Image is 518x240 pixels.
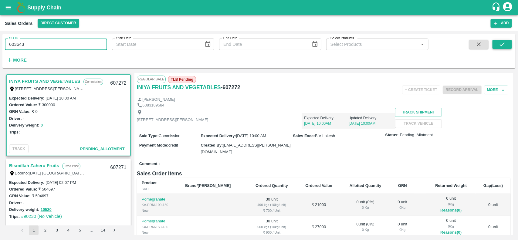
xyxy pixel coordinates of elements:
[9,201,22,205] label: Driver:
[483,183,503,188] b: Gap(Loss)
[476,194,511,216] td: 0 unit
[142,197,175,202] p: Pomegranate
[27,3,492,12] a: Supply Chain
[345,205,385,210] div: 0 Kg
[9,214,20,219] label: Trips:
[15,171,415,175] label: Doorno:[DATE] [GEOGRAPHIC_DATA] Kedareswarapet, Doorno:[DATE] [GEOGRAPHIC_DATA] [GEOGRAPHIC_DATA]...
[52,225,62,235] button: Go to page 3
[201,143,223,147] label: Created By :
[168,76,196,83] span: TLB Pending
[137,76,166,83] span: Regular Sale
[345,227,385,232] div: 0 Kg
[431,229,471,236] button: Reasons(0)
[5,19,33,27] div: Sales Orders
[435,183,467,188] b: Returned Weight
[98,225,108,235] button: Go to page 14
[9,194,31,198] label: GRN Value:
[236,134,266,138] span: [DATE] 10:00 AM
[345,199,385,211] div: 0 unit ( 0 %)
[80,147,125,151] span: Pending_Allotment
[9,77,80,85] a: INIYA FRUITS AND VEGETABLES
[142,224,175,230] div: KA-PRM-150-180
[305,183,332,188] b: Ordered Value
[9,130,20,134] label: Trips:
[219,39,307,50] input: End Date
[330,36,354,41] label: Select Products
[297,194,341,216] td: ₹ 21000
[315,134,335,138] span: B V Lokesh
[46,180,76,185] label: [DATE] 02:07 PM
[107,161,130,175] div: 607271
[139,143,168,147] label: Payment Mode :
[16,225,120,235] nav: pagination navigation
[38,19,79,28] button: Select DC
[491,19,512,28] button: Add
[431,224,471,229] div: 0 Kg
[5,55,28,65] button: More
[142,230,175,235] div: New
[418,40,426,48] button: Open
[32,194,49,198] label: ₹ 504697
[304,121,348,126] p: [DATE] 10:00AM
[112,39,200,50] input: Start Date
[395,221,410,233] div: 0 unit
[15,2,27,14] img: logo
[251,224,292,230] div: 500 kgs (10kg/unit)
[251,230,292,235] div: ₹ 900 / Unit
[139,134,159,138] label: Sale Type :
[13,58,27,63] strong: More
[168,143,178,147] span: credit
[137,83,221,92] h6: INIYA FRUITS AND VEGETABLES
[9,109,31,114] label: GRN Value:
[201,143,290,154] span: [EMAIL_ADDRESS][PERSON_NAME][DOMAIN_NAME]
[142,97,175,103] p: [PERSON_NAME]
[395,199,410,211] div: 0 unit
[223,36,237,41] label: End Date
[9,36,18,41] label: SO ID
[38,103,55,107] label: ₹ 300000
[142,208,175,213] div: New
[32,109,38,114] label: ₹ 0
[251,202,292,208] div: 490 kgs (10kg/unit)
[9,187,37,191] label: Ordered Value:
[9,116,22,121] label: Driver:
[137,117,208,123] p: [STREET_ADDRESS][PERSON_NAME]
[201,134,236,138] label: Expected Delivery :
[15,86,86,91] label: [STREET_ADDRESS][PERSON_NAME]
[395,227,410,232] div: 0 Kg
[348,115,393,121] p: Updated Delivery
[23,201,24,205] label: -
[246,216,297,238] td: 30 unit
[9,162,59,170] a: Bismillah Zaheru Fruits
[348,121,393,126] p: [DATE] 10:00AM
[304,115,348,121] p: Expected Delivery
[400,132,433,138] span: Pending_Allotment
[159,134,181,138] span: Commission
[492,2,502,13] div: customer-support
[484,86,508,94] button: More
[83,79,103,85] p: Commission
[431,207,471,214] button: Reasons(0)
[476,216,511,238] td: 0 unit
[9,180,44,185] label: Expected Delivery :
[202,39,214,50] button: Choose date
[139,161,160,167] label: Comment :
[221,83,240,92] h6: - 607272
[142,181,157,185] b: Product
[38,187,55,191] label: ₹ 504697
[27,5,61,11] b: Supply Chain
[75,225,85,235] button: Go to page 5
[431,201,471,207] div: 0 Kg
[21,214,62,219] a: #90230 (No Vehicle)
[256,183,288,188] b: Ordered Quantity
[9,96,44,100] label: Expected Delivery :
[63,225,73,235] button: Go to page 4
[443,87,482,92] span: Please dispatch the trip before ending
[116,36,131,41] label: Start Date
[395,205,410,210] div: 0 Kg
[350,183,381,188] b: Allotted Quantity
[246,194,297,216] td: 30 unit
[431,196,471,214] div: 0 unit
[293,134,315,138] label: Sales Exec :
[1,1,15,15] button: open drawer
